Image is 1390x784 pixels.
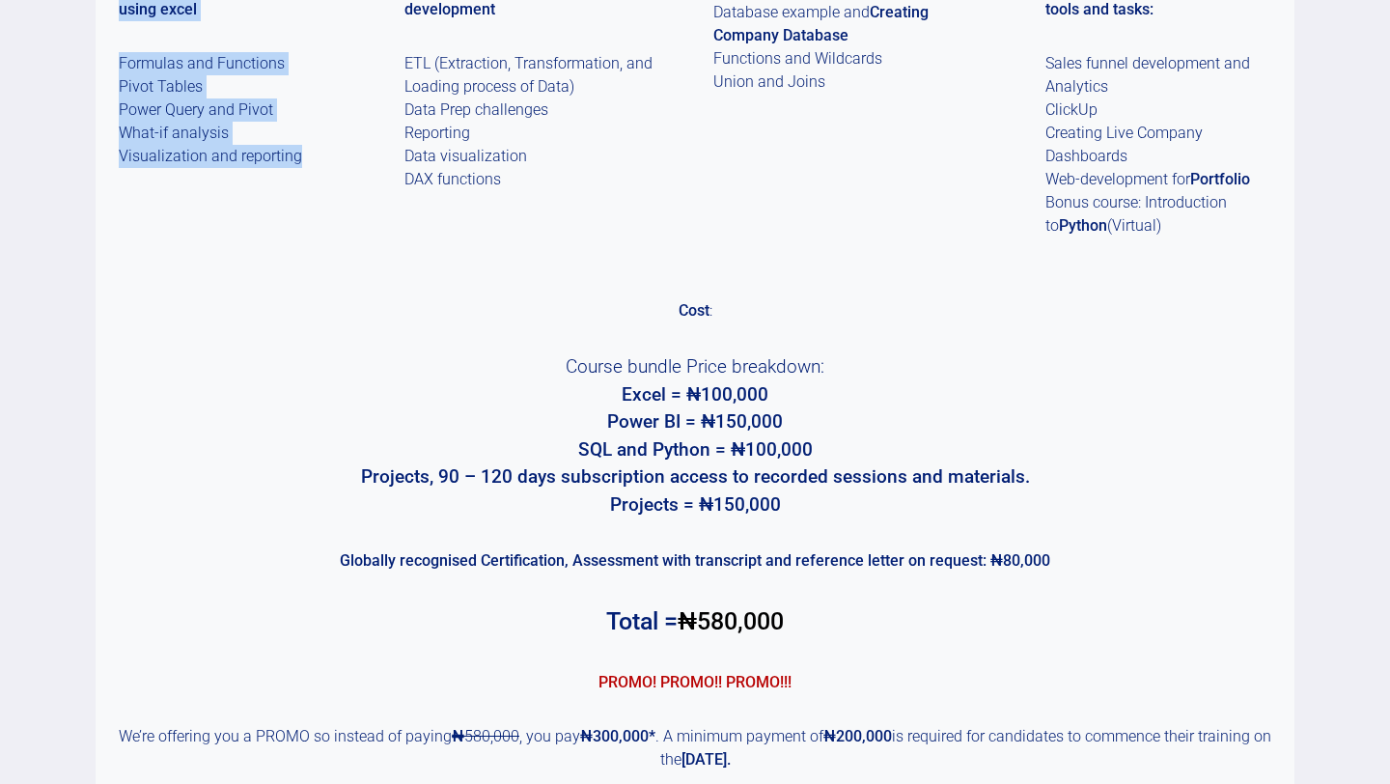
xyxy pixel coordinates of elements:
[452,727,519,745] s: 580,000
[452,727,464,745] strong: ₦
[678,607,784,635] mark: ₦580,000
[340,551,1050,570] strong: Globally recognised Certification, Assessment with transcript and reference letter on request: ₦8...
[598,673,656,691] strong: PROMO!
[679,301,709,320] strong: Cost
[681,750,731,769] strong: [DATE].
[823,727,892,745] strong: ₦200,000
[1022,52,1294,238] p: Sales funnel development and Analytics ClickUp Creating Live Company Dashboards Web-development f...
[580,727,655,745] strong: ₦300,000*
[610,493,781,516] strong: Projects = ₦150,000
[361,383,1030,489] strong: Excel = ₦100,000 Power BI = ₦150,000 SQL and Python = ₦100,000 Projects, 90 – 120 days subscripti...
[404,52,677,191] p: ETL (Extraction, Transformation, and Loading process of Data) Data Prep challenges Reporting Data...
[96,299,1294,322] p: :
[96,725,1294,771] p: We’re offering you a PROMO so instead of paying , you pay . A minimum payment of is required for ...
[1190,170,1250,188] strong: Portfolio
[96,353,1294,518] p: Course bundle Price breakdown:
[726,673,792,691] strong: PROMO!!!
[1059,216,1107,235] strong: Python
[660,673,722,691] strong: PROMO!!
[606,607,784,635] strong: Total =
[96,52,368,168] p: Formulas and Functions Pivot Tables Power Query and Pivot What-if analysis Visualization and repo...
